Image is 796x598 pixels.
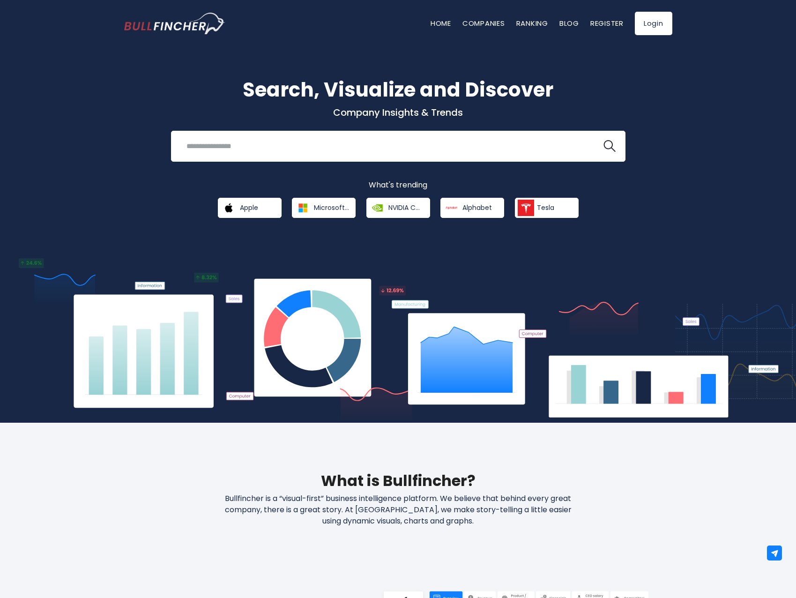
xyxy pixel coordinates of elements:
[516,18,548,28] a: Ranking
[537,203,554,212] span: Tesla
[431,18,451,28] a: Home
[440,198,504,218] a: Alphabet
[462,203,492,212] span: Alphabet
[198,493,598,527] p: Bullfincher is a “visual-first” business intelligence platform. We believe that behind every grea...
[124,106,672,119] p: Company Insights & Trends
[462,18,505,28] a: Companies
[240,203,258,212] span: Apple
[515,198,579,218] a: Tesla
[292,198,356,218] a: Microsoft Corporation
[559,18,579,28] a: Blog
[124,13,225,34] a: Go to homepage
[366,198,430,218] a: NVIDIA Corporation
[124,13,225,34] img: Bullfincher logo
[218,198,282,218] a: Apple
[124,470,672,492] h2: What is Bullfincher?
[314,203,349,212] span: Microsoft Corporation
[124,180,672,190] p: What's trending
[603,140,616,152] img: search icon
[124,75,672,105] h1: Search, Visualize and Discover
[590,18,624,28] a: Register
[635,12,672,35] a: Login
[388,203,424,212] span: NVIDIA Corporation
